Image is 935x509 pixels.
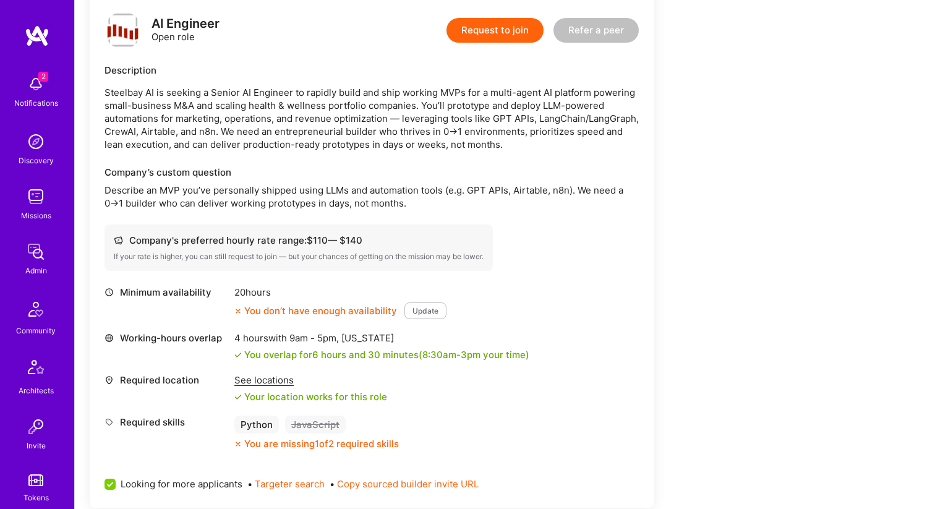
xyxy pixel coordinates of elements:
img: tokens [28,474,43,486]
img: admin teamwork [23,239,48,264]
img: Invite [23,414,48,439]
div: You overlap for 6 hours and 30 minutes ( your time) [244,348,529,361]
div: Company’s custom question [105,166,639,179]
div: Required location [105,374,228,387]
button: Targeter search [255,477,325,490]
div: Required skills [105,416,228,429]
div: Tokens [23,491,49,504]
button: Copy sourced builder invite URL [337,477,479,490]
div: Your location works for this role [234,390,387,403]
i: icon Cash [114,236,123,245]
span: 2 [38,72,48,82]
span: • [247,477,325,490]
button: Request to join [446,18,544,43]
div: Community [16,324,56,337]
div: JavaScript [285,416,346,434]
i: icon CloseOrange [234,307,242,315]
button: Update [404,302,446,319]
button: Refer a peer [553,18,639,43]
div: If your rate is higher, you can still request to join — but your chances of getting on the missio... [114,252,484,262]
i: icon Tag [105,417,114,427]
img: teamwork [23,184,48,209]
div: Python [234,416,279,434]
div: Working-hours overlap [105,331,228,344]
img: bell [23,72,48,96]
span: 9am - 5pm , [287,332,341,344]
div: Admin [25,264,47,277]
div: You are missing 1 of 2 required skills [244,437,399,450]
img: logo [105,12,142,49]
div: AI Engineer [152,17,220,30]
i: icon Location [105,375,114,385]
div: Minimum availability [105,286,228,299]
span: Looking for more applicants [121,477,242,490]
i: icon Check [234,393,242,401]
p: Steelbay AI is seeking a Senior AI Engineer to rapidly build and ship working MVPs for a multi-ag... [105,86,639,151]
div: Company's preferred hourly rate range: $ 110 — $ 140 [114,234,484,247]
span: • [330,477,479,490]
i: icon Check [234,351,242,359]
p: Describe an MVP you’ve personally shipped using LLMs and automation tools (e.g. GPT APIs, Airtabl... [105,184,639,210]
div: See locations [234,374,387,387]
div: Missions [21,209,51,222]
div: 20 hours [234,286,446,299]
img: logo [25,25,49,47]
div: Discovery [19,154,54,167]
div: Description [105,64,639,77]
div: Architects [19,384,54,397]
div: You don’t have enough availability [234,304,397,317]
div: Notifications [14,96,58,109]
i: icon Clock [105,288,114,297]
div: 4 hours with [US_STATE] [234,331,529,344]
div: Invite [27,439,46,452]
i: icon World [105,333,114,343]
img: discovery [23,129,48,154]
i: icon CloseOrange [234,440,242,448]
div: Open role [152,17,220,43]
img: Architects [21,354,51,384]
span: 8:30am - 3pm [422,349,480,361]
img: Community [21,294,51,324]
